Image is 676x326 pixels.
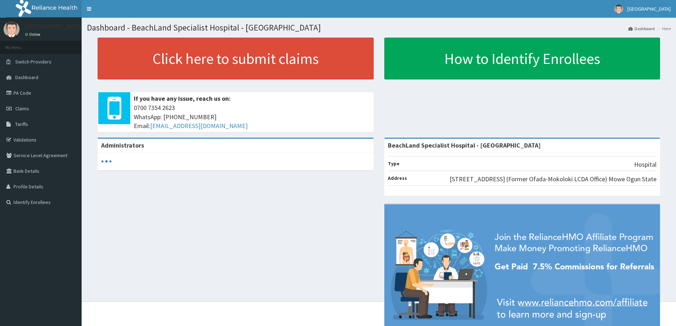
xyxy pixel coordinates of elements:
a: Dashboard [628,26,655,32]
p: Hospital [634,160,656,169]
h1: Dashboard - BeachLand Specialist Hospital - [GEOGRAPHIC_DATA] [87,23,671,32]
a: How to Identify Enrollees [384,38,660,79]
span: Claims [15,105,29,112]
a: Online [25,32,42,37]
p: [GEOGRAPHIC_DATA] [25,23,83,29]
li: Here [655,26,671,32]
span: [GEOGRAPHIC_DATA] [627,6,671,12]
span: 0700 7354 2623 WhatsApp: [PHONE_NUMBER] Email: [134,103,370,131]
a: Click here to submit claims [98,38,374,79]
strong: BeachLand Specialist Hospital - [GEOGRAPHIC_DATA] [388,141,541,149]
img: User Image [4,21,20,37]
b: Type [388,160,400,167]
span: Tariffs [15,121,28,127]
svg: audio-loading [101,156,112,167]
span: Switch Providers [15,59,51,65]
span: Dashboard [15,74,38,81]
a: [EMAIL_ADDRESS][DOMAIN_NAME] [150,122,248,130]
b: If you have any issue, reach us on: [134,94,231,103]
img: User Image [614,5,623,13]
b: Address [388,175,407,181]
b: Administrators [101,141,144,149]
p: [STREET_ADDRESS] (Former Ofada-Mokoloki LCDA Office) Mowe Ogun State [450,175,656,184]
